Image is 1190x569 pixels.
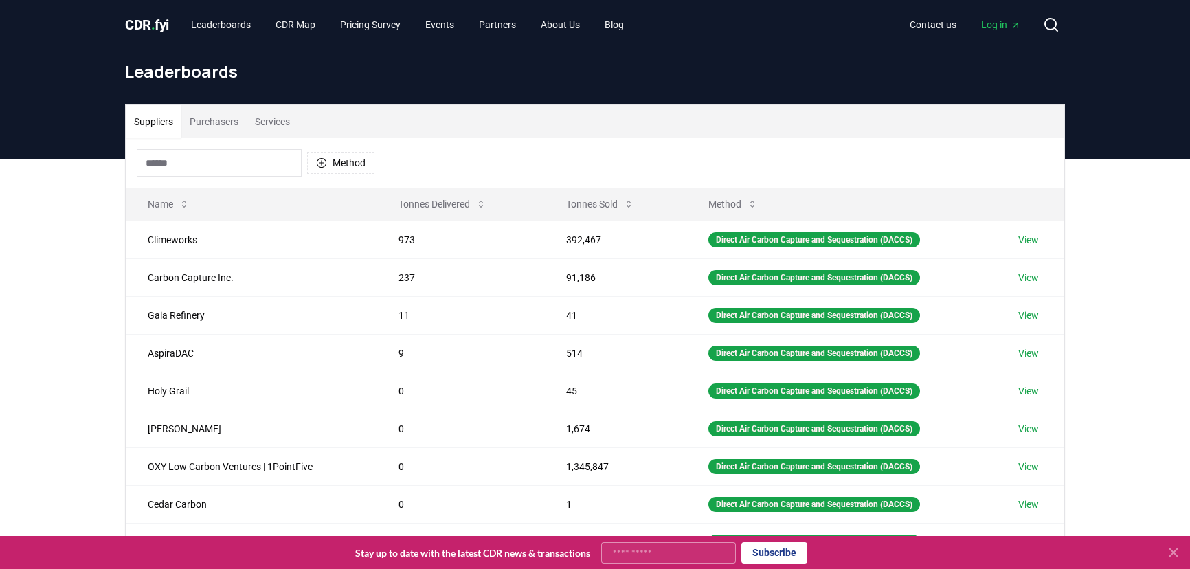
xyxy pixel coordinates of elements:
[377,485,544,523] td: 0
[708,535,920,550] div: Direct Air Carbon Capture and Sequestration (DACCS)
[899,12,1032,37] nav: Main
[708,346,920,361] div: Direct Air Carbon Capture and Sequestration (DACCS)
[125,16,169,33] span: CDR fyi
[126,410,377,447] td: [PERSON_NAME]
[126,372,377,410] td: Holy Grail
[247,105,298,138] button: Services
[126,485,377,523] td: Cedar Carbon
[708,232,920,247] div: Direct Air Carbon Capture and Sequestration (DACCS)
[544,372,686,410] td: 45
[377,334,544,372] td: 9
[899,12,967,37] a: Contact us
[329,12,412,37] a: Pricing Survey
[544,334,686,372] td: 514
[1018,460,1039,473] a: View
[555,190,645,218] button: Tonnes Sold
[544,523,686,561] td: 4,371
[377,258,544,296] td: 237
[126,105,181,138] button: Suppliers
[544,410,686,447] td: 1,674
[180,12,262,37] a: Leaderboards
[544,485,686,523] td: 1
[1018,384,1039,398] a: View
[544,296,686,334] td: 41
[377,523,544,561] td: 0
[377,221,544,258] td: 973
[544,221,686,258] td: 392,467
[126,334,377,372] td: AspiraDAC
[414,12,465,37] a: Events
[307,152,374,174] button: Method
[1018,233,1039,247] a: View
[126,221,377,258] td: Climeworks
[377,447,544,485] td: 0
[981,18,1021,32] span: Log in
[137,190,201,218] button: Name
[708,270,920,285] div: Direct Air Carbon Capture and Sequestration (DACCS)
[697,190,769,218] button: Method
[708,459,920,474] div: Direct Air Carbon Capture and Sequestration (DACCS)
[544,447,686,485] td: 1,345,847
[265,12,326,37] a: CDR Map
[377,410,544,447] td: 0
[530,12,591,37] a: About Us
[180,12,635,37] nav: Main
[388,190,497,218] button: Tonnes Delivered
[151,16,155,33] span: .
[126,296,377,334] td: Gaia Refinery
[1018,535,1039,549] a: View
[1018,422,1039,436] a: View
[708,308,920,323] div: Direct Air Carbon Capture and Sequestration (DACCS)
[377,296,544,334] td: 11
[126,447,377,485] td: OXY Low Carbon Ventures | 1PointFive
[125,60,1065,82] h1: Leaderboards
[1018,346,1039,360] a: View
[1018,309,1039,322] a: View
[181,105,247,138] button: Purchasers
[126,523,377,561] td: Noya | Inactive
[1018,271,1039,284] a: View
[708,383,920,399] div: Direct Air Carbon Capture and Sequestration (DACCS)
[970,12,1032,37] a: Log in
[594,12,635,37] a: Blog
[708,497,920,512] div: Direct Air Carbon Capture and Sequestration (DACCS)
[377,372,544,410] td: 0
[126,258,377,296] td: Carbon Capture Inc.
[468,12,527,37] a: Partners
[1018,498,1039,511] a: View
[125,15,169,34] a: CDR.fyi
[708,421,920,436] div: Direct Air Carbon Capture and Sequestration (DACCS)
[544,258,686,296] td: 91,186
